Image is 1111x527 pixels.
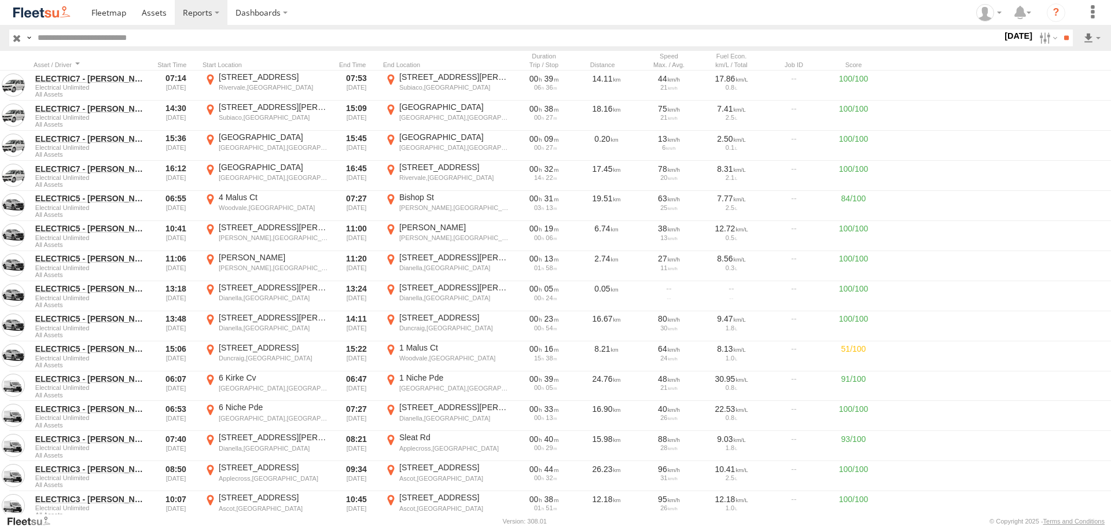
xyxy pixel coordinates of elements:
[219,113,328,121] div: Subiaco,[GEOGRAPHIC_DATA]
[383,252,510,280] label: Click to View Event Location
[642,253,696,264] div: 27
[704,84,759,91] div: 0.8
[154,72,198,99] div: 07:14 [DATE]
[399,102,509,112] div: [GEOGRAPHIC_DATA]
[203,402,330,430] label: Click to View Event Location
[334,402,378,430] div: 07:27 [DATE]
[546,414,557,421] span: 13
[219,402,328,412] div: 6 Niche Pde
[219,162,328,172] div: [GEOGRAPHIC_DATA]
[546,114,557,121] span: 27
[399,192,509,202] div: Bishop St
[383,402,510,430] label: Click to View Event Location
[35,144,148,151] span: Electrical Unlimited
[334,192,378,220] div: 07:27 [DATE]
[383,492,510,520] label: Click to View Event Location
[35,264,148,271] span: Electrical Unlimited
[704,404,759,414] div: 22.53
[334,342,378,370] div: 15:22 [DATE]
[2,464,25,487] a: View Asset in Asset Management
[35,204,148,211] span: Electrical Unlimited
[35,434,148,444] a: ELECTRIC3 - [PERSON_NAME]
[545,164,559,174] span: 32
[704,253,759,264] div: 8.56
[577,373,635,400] div: 24.76
[35,73,148,84] a: ELECTRIC7 - [PERSON_NAME]
[383,432,510,460] label: Click to View Event Location
[154,222,198,250] div: 10:41 [DATE]
[383,342,510,370] label: Click to View Event Location
[203,192,330,220] label: Click to View Event Location
[704,104,759,114] div: 7.41
[154,432,198,460] div: 07:40 [DATE]
[704,264,759,271] div: 0.3
[534,325,544,331] span: 00
[704,193,759,204] div: 7.77
[154,162,198,190] div: 16:12 [DATE]
[334,282,378,310] div: 13:24 [DATE]
[35,134,148,144] a: ELECTRIC7 - [PERSON_NAME]
[642,234,696,241] div: 13
[827,192,880,220] div: 84/100
[546,294,557,301] span: 24
[704,73,759,84] div: 17.86
[35,464,148,474] a: ELECTRIC3 - [PERSON_NAME]
[399,414,509,422] div: Dianella,[GEOGRAPHIC_DATA]
[534,84,544,91] span: 06
[704,114,759,121] div: 2.5
[219,354,328,362] div: Duncraig,[GEOGRAPHIC_DATA]
[35,494,148,504] a: ELECTRIC3 - [PERSON_NAME]
[545,404,559,414] span: 33
[517,134,571,144] div: [555s] 16/09/2025 15:36 - 16/09/2025 15:45
[546,384,557,391] span: 05
[35,344,148,354] a: ELECTRIC5 - [PERSON_NAME]
[577,402,635,430] div: 16.90
[399,162,509,172] div: [STREET_ADDRESS]
[827,252,880,280] div: 100/100
[577,72,635,99] div: 14.11
[383,222,510,250] label: Click to View Event Location
[534,414,544,421] span: 00
[2,314,25,337] a: View Asset in Asset Management
[545,74,559,83] span: 39
[642,264,696,271] div: 11
[517,164,571,174] div: [1974s] 16/09/2025 16:12 - 16/09/2025 16:45
[517,104,571,114] div: [2334s] 16/09/2025 14:30 - 16/09/2025 15:09
[219,282,328,293] div: [STREET_ADDRESS][PERSON_NAME]
[529,254,542,263] span: 00
[827,373,880,400] div: 91/100
[2,104,25,127] a: View Asset in Asset Management
[34,61,149,69] div: Click to Sort
[534,294,544,301] span: 00
[1047,3,1065,22] i: ?
[577,132,635,160] div: 0.20
[334,72,378,99] div: 07:53 [DATE]
[219,324,328,332] div: Dianella,[GEOGRAPHIC_DATA]
[6,515,60,527] a: Visit our Website
[35,234,148,241] span: Electrical Unlimited
[704,134,759,144] div: 2.50
[35,384,148,391] span: Electrical Unlimited
[577,61,635,69] div: Click to Sort
[546,325,557,331] span: 54
[203,373,330,400] label: Click to View Event Location
[545,104,559,113] span: 38
[334,373,378,400] div: 06:47 [DATE]
[545,314,559,323] span: 23
[2,494,25,517] a: View Asset in Asset Management
[35,362,148,368] span: Filter Results to this Group
[203,132,330,160] label: Click to View Event Location
[2,134,25,157] a: View Asset in Asset Management
[35,355,148,362] span: Electrical Unlimited
[203,492,330,520] label: Click to View Event Location
[219,83,328,91] div: Rivervale,[GEOGRAPHIC_DATA]
[334,102,378,130] div: 15:09 [DATE]
[529,224,542,233] span: 00
[534,355,544,362] span: 15
[827,282,880,310] div: 100/100
[399,143,509,152] div: [GEOGRAPHIC_DATA],[GEOGRAPHIC_DATA]
[517,404,571,414] div: [2034s] 16/09/2025 06:53 - 16/09/2025 07:27
[219,204,328,212] div: Woodvale,[GEOGRAPHIC_DATA]
[399,402,509,412] div: [STREET_ADDRESS][PERSON_NAME]
[35,283,148,294] a: ELECTRIC5 - [PERSON_NAME]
